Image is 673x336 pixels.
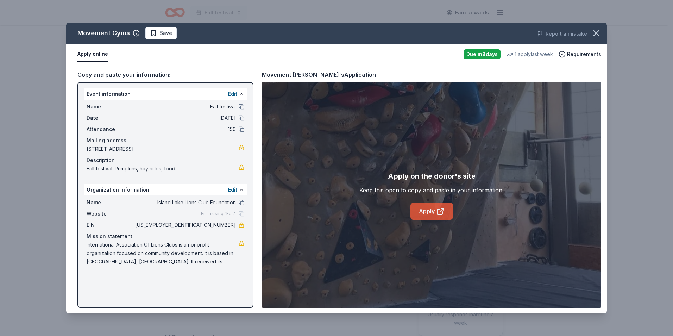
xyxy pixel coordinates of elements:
[537,30,587,38] button: Report a mistake
[145,27,177,39] button: Save
[87,114,134,122] span: Date
[87,164,239,173] span: Fall festival. Pumpkins, hay rides, food.
[410,203,453,220] a: Apply
[134,114,236,122] span: [DATE]
[464,49,501,59] div: Due in 8 days
[77,70,253,79] div: Copy and paste your information:
[134,221,236,229] span: [US_EMPLOYER_IDENTIFICATION_NUMBER]
[567,50,601,58] span: Requirements
[87,102,134,111] span: Name
[201,211,236,217] span: Fill in using "Edit"
[87,241,239,266] span: International Association Of Lions Clubs is a nonprofit organization focused on community develop...
[84,184,247,195] div: Organization information
[87,221,134,229] span: EIN
[87,210,134,218] span: Website
[87,125,134,133] span: Attendance
[87,136,244,145] div: Mailing address
[77,27,130,39] div: Movement Gyms
[87,156,244,164] div: Description
[134,198,236,207] span: Island Lake Lions Club Foundation
[77,47,108,62] button: Apply online
[506,50,553,58] div: 1 apply last week
[559,50,601,58] button: Requirements
[84,88,247,100] div: Event information
[262,70,376,79] div: Movement [PERSON_NAME]'s Application
[160,29,172,37] span: Save
[388,170,476,182] div: Apply on the donor's site
[87,145,239,153] span: [STREET_ADDRESS]
[134,125,236,133] span: 150
[87,232,244,241] div: Mission statement
[134,102,236,111] span: Fall festival
[228,186,237,194] button: Edit
[87,198,134,207] span: Name
[359,186,504,194] div: Keep this open to copy and paste in your information.
[228,90,237,98] button: Edit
